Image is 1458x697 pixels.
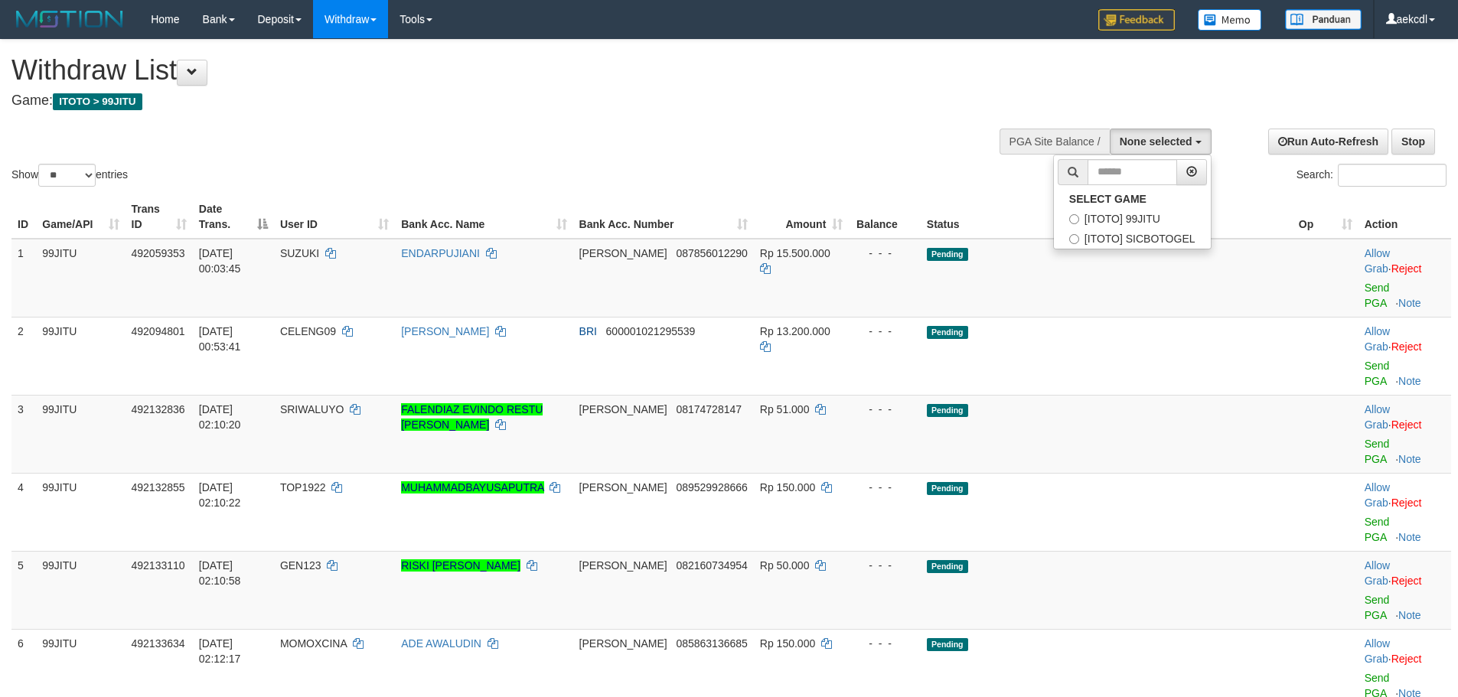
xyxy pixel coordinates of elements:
h1: Withdraw List [11,55,957,86]
th: Action [1359,195,1451,239]
span: SRIWALUYO [280,403,344,415]
button: None selected [1110,129,1212,155]
a: ADE AWALUDIN [401,637,481,650]
input: [ITOTO] 99JITU [1069,214,1079,224]
span: · [1365,325,1391,353]
td: · [1359,239,1451,318]
span: 492132855 [132,481,185,493]
div: - - - [855,558,914,573]
a: MUHAMMADBAYUSAPUTRA [401,481,543,493]
td: 1 [11,239,36,318]
td: · [1359,473,1451,551]
a: Allow Grab [1365,637,1390,665]
td: 99JITU [36,317,125,395]
span: · [1365,481,1391,509]
span: [PERSON_NAME] [579,559,667,572]
label: Show entries [11,164,128,187]
td: 2 [11,317,36,395]
th: Balance [849,195,920,239]
span: Pending [927,560,968,573]
img: Button%20Memo.svg [1198,9,1262,31]
td: 4 [11,473,36,551]
div: - - - [855,402,914,417]
select: Showentries [38,164,96,187]
span: Copy 085863136685 to clipboard [676,637,747,650]
span: [DATE] 00:53:41 [199,325,241,353]
b: SELECT GAME [1069,193,1147,205]
a: Send PGA [1365,594,1390,621]
a: Note [1398,609,1421,621]
span: Copy 082160734954 to clipboard [676,559,747,572]
span: SUZUKI [280,247,319,259]
span: GEN123 [280,559,321,572]
a: Send PGA [1365,360,1390,387]
td: · [1359,395,1451,473]
a: Reject [1391,575,1422,587]
img: panduan.png [1285,9,1362,30]
th: Game/API: activate to sort column ascending [36,195,125,239]
th: Op: activate to sort column ascending [1293,195,1359,239]
a: Reject [1391,340,1422,353]
img: Feedback.jpg [1098,9,1175,31]
a: FALENDIAZ EVINDO RESTU [PERSON_NAME] [401,403,543,431]
a: Note [1398,531,1421,543]
a: Note [1398,375,1421,387]
th: Status [921,195,1293,239]
span: Rp 150.000 [760,481,815,493]
span: · [1365,247,1391,275]
span: Rp 50.000 [760,559,810,572]
h4: Game: [11,93,957,109]
td: 5 [11,551,36,629]
label: Search: [1297,164,1447,187]
a: [PERSON_NAME] [401,325,489,337]
th: User ID: activate to sort column ascending [274,195,395,239]
span: ITOTO > 99JITU [53,93,142,110]
span: [DATE] 02:10:20 [199,403,241,431]
td: 99JITU [36,395,125,473]
span: [PERSON_NAME] [579,247,667,259]
span: BRI [579,325,597,337]
span: · [1365,637,1391,665]
span: 492133110 [132,559,185,572]
span: None selected [1120,135,1192,148]
span: [PERSON_NAME] [579,481,667,493]
a: Reject [1391,653,1422,665]
th: ID [11,195,36,239]
a: Allow Grab [1365,403,1390,431]
div: - - - [855,324,914,339]
td: 99JITU [36,473,125,551]
span: Pending [927,326,968,339]
span: Pending [927,404,968,417]
a: Allow Grab [1365,247,1390,275]
span: 492133634 [132,637,185,650]
td: 99JITU [36,551,125,629]
span: 492094801 [132,325,185,337]
a: Allow Grab [1365,325,1390,353]
td: 3 [11,395,36,473]
span: · [1365,559,1391,587]
a: Run Auto-Refresh [1268,129,1388,155]
td: 99JITU [36,239,125,318]
span: 492059353 [132,247,185,259]
a: Note [1398,453,1421,465]
a: Send PGA [1365,516,1390,543]
span: [PERSON_NAME] [579,403,667,415]
span: [DATE] 02:10:58 [199,559,241,587]
th: Bank Acc. Number: activate to sort column ascending [573,195,754,239]
td: · [1359,317,1451,395]
input: [ITOTO] SICBOTOGEL [1069,234,1079,244]
span: Rp 150.000 [760,637,815,650]
div: PGA Site Balance / [1000,129,1110,155]
input: Search: [1338,164,1447,187]
span: · [1365,403,1391,431]
span: TOP1922 [280,481,326,493]
img: MOTION_logo.png [11,8,128,31]
span: 492132836 [132,403,185,415]
span: Copy 089529928666 to clipboard [676,481,747,493]
a: SELECT GAME [1054,189,1211,209]
th: Bank Acc. Name: activate to sort column ascending [395,195,572,239]
th: Trans ID: activate to sort column ascending [126,195,193,239]
th: Amount: activate to sort column ascending [754,195,850,239]
a: ENDARPUJIANI [401,247,480,259]
span: Copy 600001021295539 to clipboard [606,325,696,337]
